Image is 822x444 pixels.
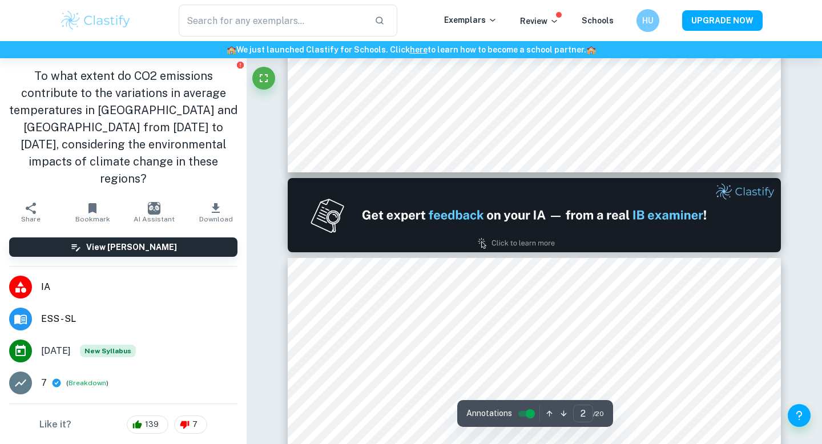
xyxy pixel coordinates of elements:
button: Breakdown [68,378,106,388]
button: Bookmark [62,196,123,228]
span: IA [41,280,237,294]
p: Exemplars [444,14,497,26]
h6: Like it? [39,418,71,431]
button: Download [185,196,247,228]
img: AI Assistant [148,202,160,215]
a: here [410,45,428,54]
span: Bookmark [75,215,110,223]
button: UPGRADE NOW [682,10,763,31]
img: Ad [288,178,781,252]
span: 139 [139,419,165,430]
a: Schools [582,16,614,25]
p: Review [520,15,559,27]
button: Help and Feedback [788,404,811,427]
button: AI Assistant [123,196,185,228]
div: 139 [127,415,168,434]
span: 7 [186,419,204,430]
input: Search for any exemplars... [179,5,365,37]
div: Starting from the May 2026 session, the ESS IA requirements have changed. We created this exempla... [80,345,136,357]
button: Fullscreen [252,67,275,90]
span: / 20 [593,409,604,419]
h6: We just launched Clastify for Schools. Click to learn how to become a school partner. [2,43,820,56]
h1: To what extent do CO2 emissions contribute to the variations in average temperatures in [GEOGRAPH... [9,67,237,187]
button: HU [636,9,659,32]
h6: View [PERSON_NAME] [86,241,177,253]
span: 🏫 [227,45,236,54]
span: AI Assistant [134,215,175,223]
img: Clastify logo [59,9,132,32]
span: 🏫 [586,45,596,54]
button: Report issue [236,60,244,69]
button: View [PERSON_NAME] [9,237,237,257]
span: Annotations [466,407,512,419]
span: Share [21,215,41,223]
div: 7 [174,415,207,434]
p: 7 [41,376,47,390]
span: ESS - SL [41,312,237,326]
span: ( ) [66,378,108,389]
span: New Syllabus [80,345,136,357]
span: Download [199,215,233,223]
span: [DATE] [41,344,71,358]
h6: HU [642,14,655,27]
